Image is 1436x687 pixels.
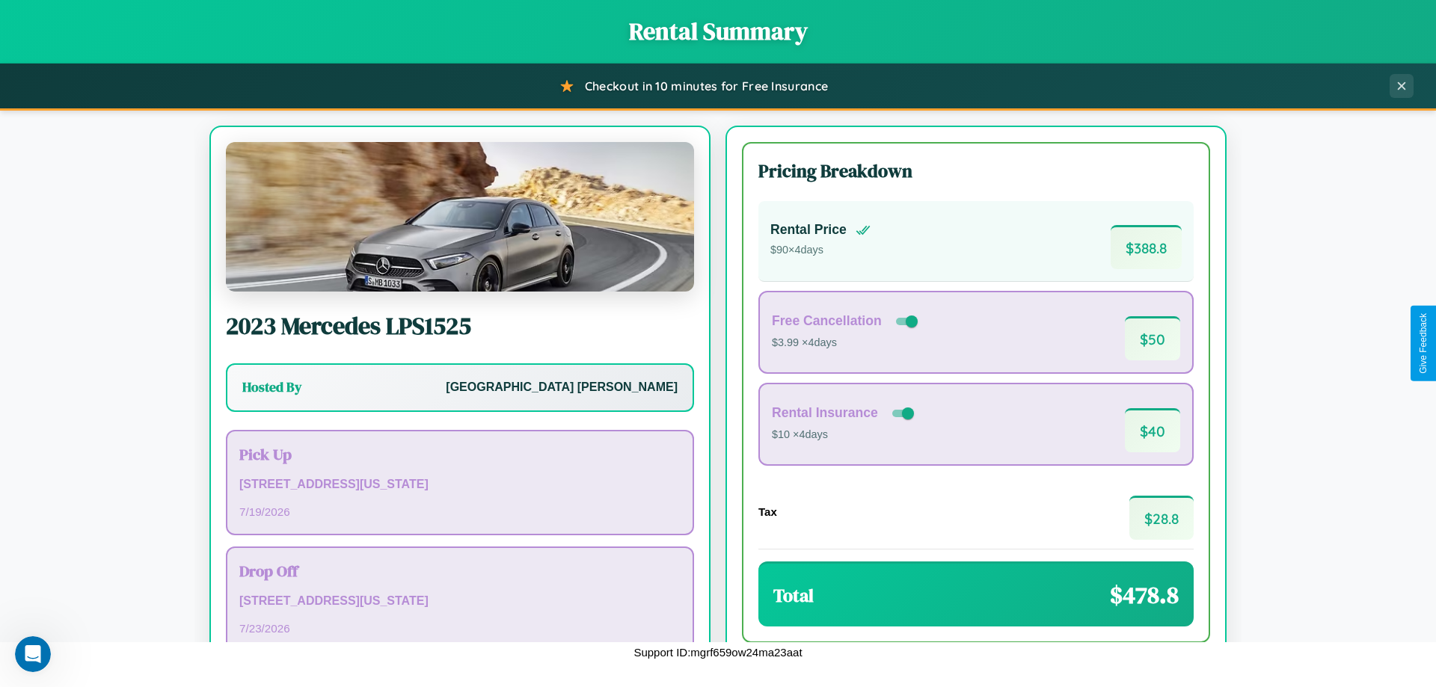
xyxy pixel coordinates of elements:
p: $10 × 4 days [772,425,917,445]
h3: Total [773,583,814,608]
img: Mercedes LPS1525 [226,142,694,292]
p: [GEOGRAPHIC_DATA] [PERSON_NAME] [446,377,678,398]
p: 7 / 23 / 2026 [239,618,681,638]
h2: 2023 Mercedes LPS1525 [226,309,694,342]
span: $ 28.8 [1129,496,1194,540]
h4: Free Cancellation [772,313,882,329]
h3: Hosted By [242,378,301,396]
h1: Rental Summary [15,15,1421,48]
h3: Pick Up [239,443,681,465]
p: $ 90 × 4 days [770,241,871,260]
span: $ 40 [1125,408,1180,452]
p: [STREET_ADDRESS][US_STATE] [239,474,681,496]
div: Give Feedback [1418,313,1429,374]
span: $ 50 [1125,316,1180,360]
p: 7 / 19 / 2026 [239,502,681,522]
iframe: Intercom live chat [15,636,51,672]
p: $3.99 × 4 days [772,333,921,353]
h3: Drop Off [239,560,681,582]
h4: Rental Insurance [772,405,878,421]
h3: Pricing Breakdown [758,158,1194,183]
h4: Tax [758,505,777,518]
p: Support ID: mgrf659ow24ma23aat [633,642,802,662]
span: Checkout in 10 minutes for Free Insurance [585,78,828,93]
span: $ 478.8 [1110,579,1179,611]
p: [STREET_ADDRESS][US_STATE] [239,591,681,612]
span: $ 388.8 [1111,225,1182,269]
h4: Rental Price [770,222,847,238]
